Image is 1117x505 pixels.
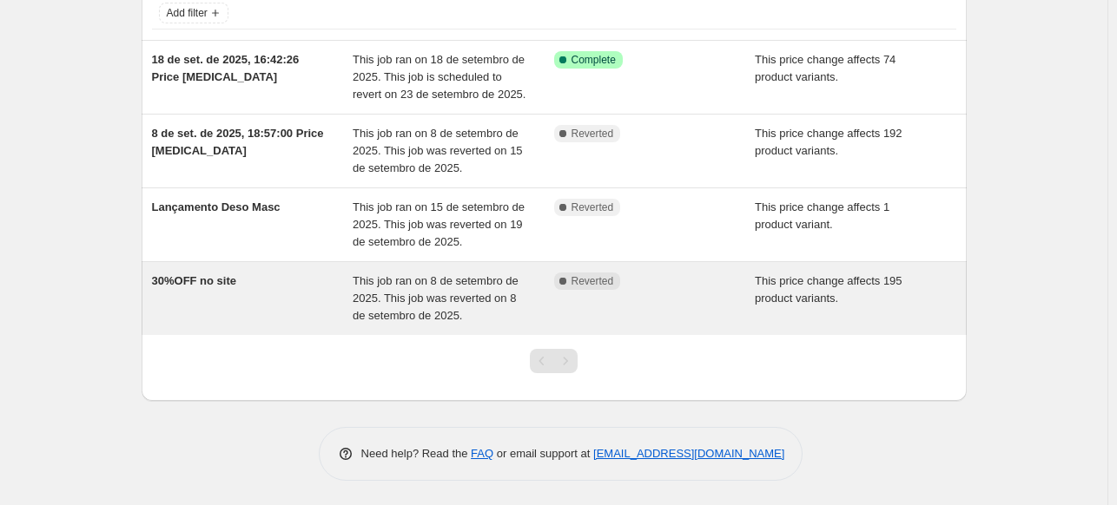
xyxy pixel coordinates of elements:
span: This job ran on 15 de setembro de 2025. This job was reverted on 19 de setembro de 2025. [353,200,525,248]
span: This price change affects 1 product variant. [755,200,889,231]
span: 8 de set. de 2025, 18:57:00 Price [MEDICAL_DATA] [152,127,324,157]
button: Add filter [159,3,228,23]
nav: Pagination [530,349,578,373]
span: This price change affects 192 product variants. [755,127,902,157]
a: FAQ [471,447,493,460]
span: Need help? Read the [361,447,472,460]
span: This job ran on 8 de setembro de 2025. This job was reverted on 15 de setembro de 2025. [353,127,523,174]
span: Lançamento Deso Masc [152,200,281,213]
span: 30%OFF no site [152,274,237,287]
span: or email support at [493,447,593,460]
span: Reverted [572,127,614,141]
a: [EMAIL_ADDRESS][DOMAIN_NAME] [593,447,784,460]
span: Reverted [572,200,614,214]
span: Complete [572,53,616,67]
span: This price change affects 195 product variants. [755,274,902,305]
span: This price change affects 74 product variants. [755,53,896,83]
span: This job ran on 18 de setembro de 2025. This job is scheduled to revert on 23 de setembro de 2025. [353,53,525,101]
span: This job ran on 8 de setembro de 2025. This job was reverted on 8 de setembro de 2025. [353,274,519,322]
span: Reverted [572,274,614,288]
span: 18 de set. de 2025, 16:42:26 Price [MEDICAL_DATA] [152,53,300,83]
span: Add filter [167,6,208,20]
